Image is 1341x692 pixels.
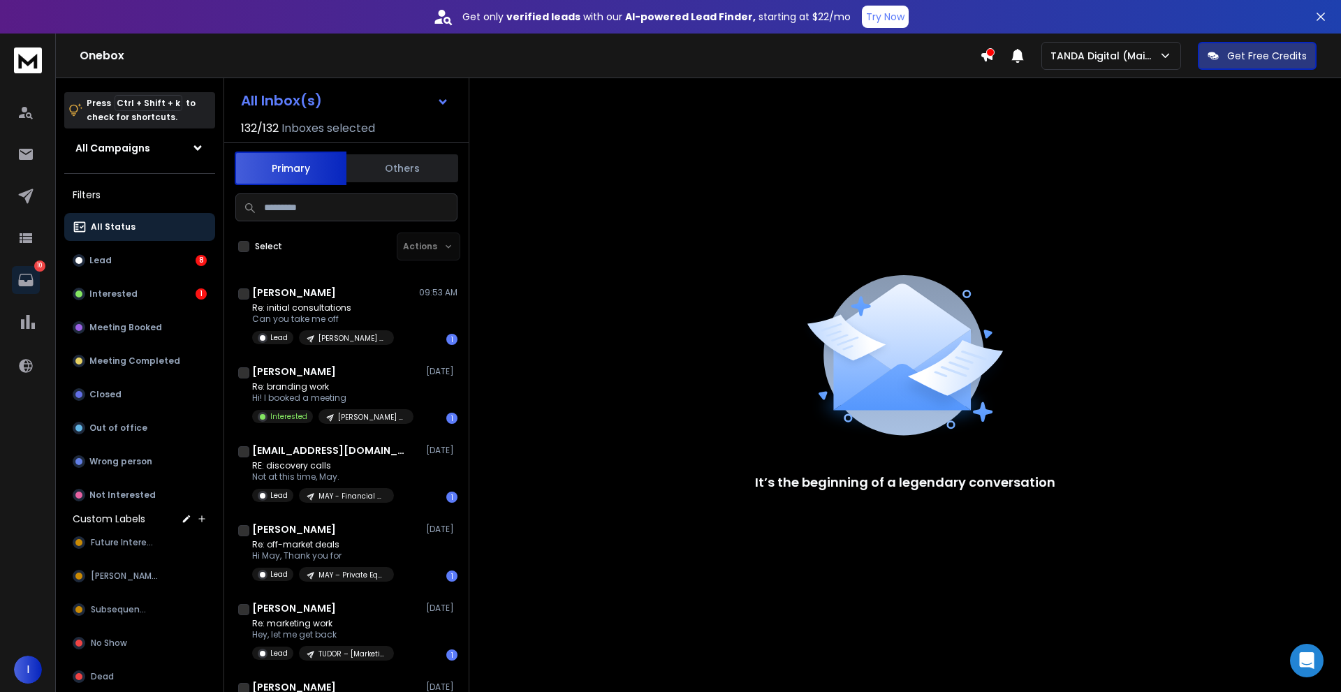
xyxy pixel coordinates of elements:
[252,443,406,457] h1: [EMAIL_ADDRESS][DOMAIN_NAME]
[252,302,394,314] p: Re: initial consultations
[89,456,152,467] p: Wrong person
[14,656,42,684] button: I
[230,87,460,115] button: All Inbox(s)
[89,389,122,400] p: Closed
[1227,49,1307,63] p: Get Free Credits
[75,141,150,155] h1: All Campaigns
[89,255,112,266] p: Lead
[446,413,457,424] div: 1
[64,596,215,624] button: Subsequence
[64,414,215,442] button: Out of office
[80,47,980,64] h1: Onebox
[252,618,394,629] p: Re: marketing work
[338,412,405,422] p: [PERSON_NAME] – [Branding/Design] | [[GEOGRAPHIC_DATA]] | [Founder] | [2-50] | [Case Study] | [[D...
[64,663,215,691] button: Dead
[64,134,215,162] button: All Campaigns
[64,562,215,590] button: [PERSON_NAME]
[241,94,322,108] h1: All Inbox(s)
[252,286,336,300] h1: [PERSON_NAME]
[755,473,1055,492] p: It’s the beginning of a legendary conversation
[270,648,288,658] p: Lead
[252,471,394,483] p: Not at this time, May.
[318,491,386,501] p: MAY - Financial Services | [GEOGRAPHIC_DATA]
[255,241,282,252] label: Select
[252,539,394,550] p: Re: off-market deals
[252,392,413,404] p: Hi! I booked a meeting
[252,460,394,471] p: RE: discovery calls
[115,95,182,111] span: Ctrl + Shift + k
[318,333,386,344] p: [PERSON_NAME] – Professional Services | 1-10 | EU
[64,185,215,205] h3: Filters
[91,221,135,233] p: All Status
[270,332,288,343] p: Lead
[426,366,457,377] p: [DATE]
[64,448,215,476] button: Wrong person
[252,629,394,640] p: Hey, let me get back
[91,638,127,649] span: No Show
[89,288,138,300] p: Interested
[318,649,386,659] p: TUDOR – [Marketing] – EU – 1-10
[866,10,904,24] p: Try Now
[196,255,207,266] div: 8
[426,524,457,535] p: [DATE]
[270,411,307,422] p: Interested
[446,649,457,661] div: 1
[426,603,457,614] p: [DATE]
[241,120,279,137] span: 132 / 132
[64,381,215,408] button: Closed
[89,355,180,367] p: Meeting Completed
[281,120,375,137] h3: Inboxes selected
[252,314,394,325] p: Can you take me off
[446,570,457,582] div: 1
[252,601,336,615] h1: [PERSON_NAME]
[87,96,196,124] p: Press to check for shortcuts.
[1050,49,1159,63] p: TANDA Digital (Main)
[91,671,114,682] span: Dead
[64,347,215,375] button: Meeting Completed
[419,287,457,298] p: 09:53 AM
[64,280,215,308] button: Interested1
[446,492,457,503] div: 1
[862,6,909,28] button: Try Now
[506,10,580,24] strong: verified leads
[91,570,159,582] span: [PERSON_NAME]
[1198,42,1317,70] button: Get Free Credits
[462,10,851,24] p: Get only with our starting at $22/mo
[64,481,215,509] button: Not Interested
[346,153,458,184] button: Others
[270,490,288,501] p: Lead
[64,529,215,557] button: Future Interest
[1290,644,1324,677] div: Open Intercom Messenger
[64,246,215,274] button: Lead8
[235,152,346,185] button: Primary
[252,522,336,536] h1: [PERSON_NAME]
[252,381,413,392] p: Re: branding work
[34,260,45,272] p: 10
[64,629,215,657] button: No Show
[270,569,288,580] p: Lead
[196,288,207,300] div: 1
[318,570,386,580] p: MAY – Private Equity – [GEOGRAPHIC_DATA]
[625,10,756,24] strong: AI-powered Lead Finder,
[446,334,457,345] div: 1
[14,47,42,73] img: logo
[89,422,147,434] p: Out of office
[252,365,336,378] h1: [PERSON_NAME]
[12,266,40,294] a: 10
[89,489,156,501] p: Not Interested
[91,537,155,548] span: Future Interest
[89,322,162,333] p: Meeting Booked
[426,445,457,456] p: [DATE]
[64,314,215,341] button: Meeting Booked
[64,213,215,241] button: All Status
[91,604,150,615] span: Subsequence
[252,550,394,561] p: Hi May, Thank you for
[73,512,145,526] h3: Custom Labels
